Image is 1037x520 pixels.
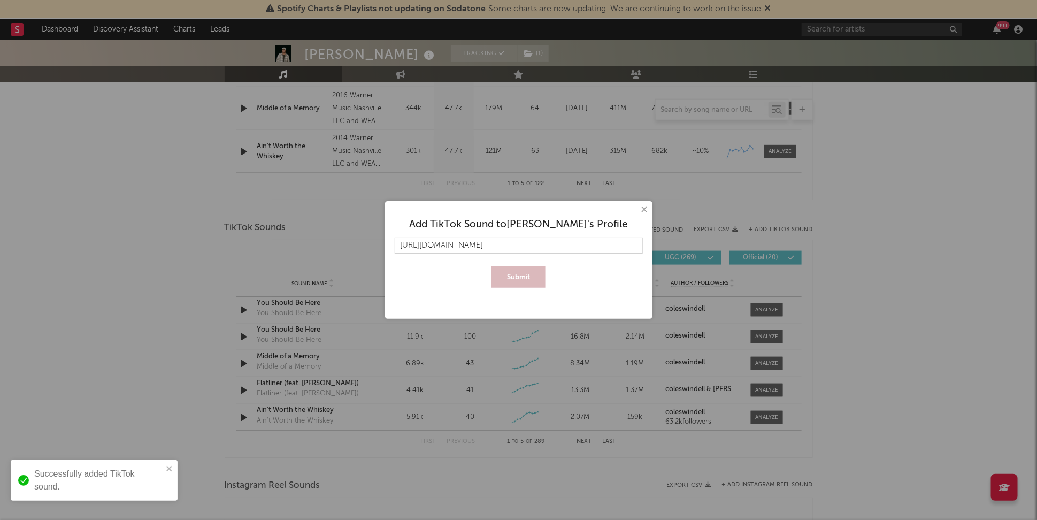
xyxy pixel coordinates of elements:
button: close [166,464,173,475]
input: Paste TikTok Sound URL here... [395,238,643,254]
div: Add TikTok Sound to [PERSON_NAME] 's Profile [395,218,643,231]
button: Submit [491,266,546,288]
div: Successfully added TikTok sound. [34,468,163,493]
button: × [638,204,650,216]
